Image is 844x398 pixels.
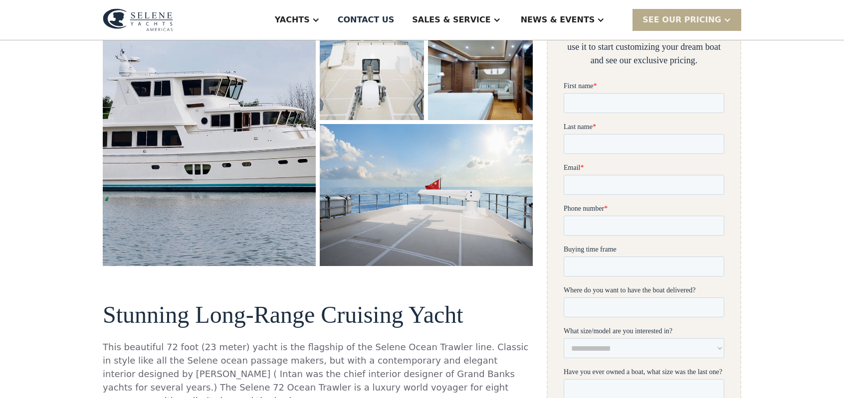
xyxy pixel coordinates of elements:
[103,302,533,328] h2: Stunning Long-Range Cruising Yacht
[564,27,724,67] div: Fill out the form to see your passcode, then use it to start customizing your dream boat and see ...
[428,30,533,120] img: Luxury trawler yacht interior featuring a spacious cabin with a comfortable bed, modern sofa, and...
[103,8,173,31] img: logo
[633,9,741,30] div: SEE Our Pricing
[320,124,533,266] a: open lightbox
[338,14,395,26] div: Contact US
[275,14,310,26] div: Yachts
[412,14,490,26] div: Sales & Service
[521,14,595,26] div: News & EVENTS
[428,30,533,120] a: open lightbox
[642,14,721,26] div: SEE Our Pricing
